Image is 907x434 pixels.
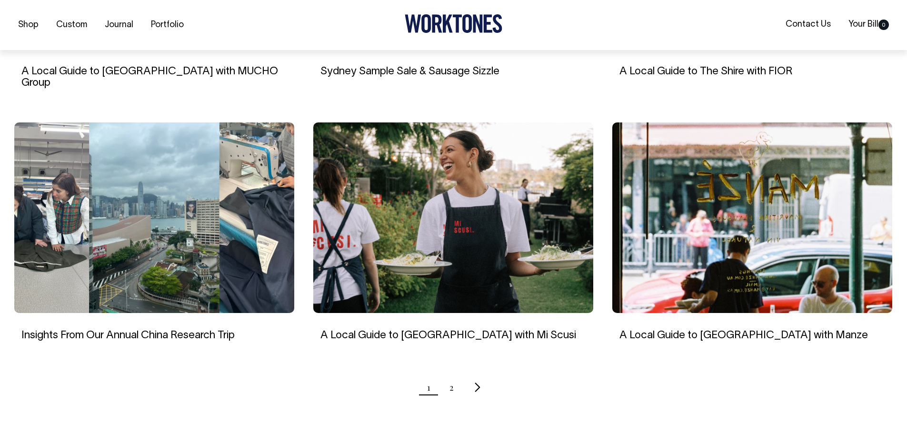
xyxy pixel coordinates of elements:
a: Sydney Sample Sale & Sausage Sizzle [320,67,499,76]
a: A Local Guide to [GEOGRAPHIC_DATA] with MUCHO Group [21,67,278,88]
img: A Local Guide to Perth with Mi Scusi [313,122,593,313]
a: Contact Us [782,17,835,32]
img: A Local Guide to North Melbourne with Manze [612,122,892,313]
a: Custom [52,17,91,33]
nav: Pagination [14,375,893,399]
span: 0 [878,20,889,30]
a: Shop [14,17,42,33]
a: Next page [473,375,480,399]
a: A Local Guide to [GEOGRAPHIC_DATA] with Manze [619,331,868,340]
a: Insights From Our Annual China Research Trip [21,331,235,340]
a: Portfolio [147,17,188,33]
a: A Local Guide to The Shire with FIOR [619,67,793,76]
a: Your Bill0 [845,17,893,32]
a: Journal [101,17,137,33]
a: A Local Guide to [GEOGRAPHIC_DATA] with Mi Scusi [320,331,576,340]
a: Page 2 [449,375,454,399]
span: Page 1 [427,375,430,399]
img: Insights From Our Annual China Research Trip [14,122,294,313]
